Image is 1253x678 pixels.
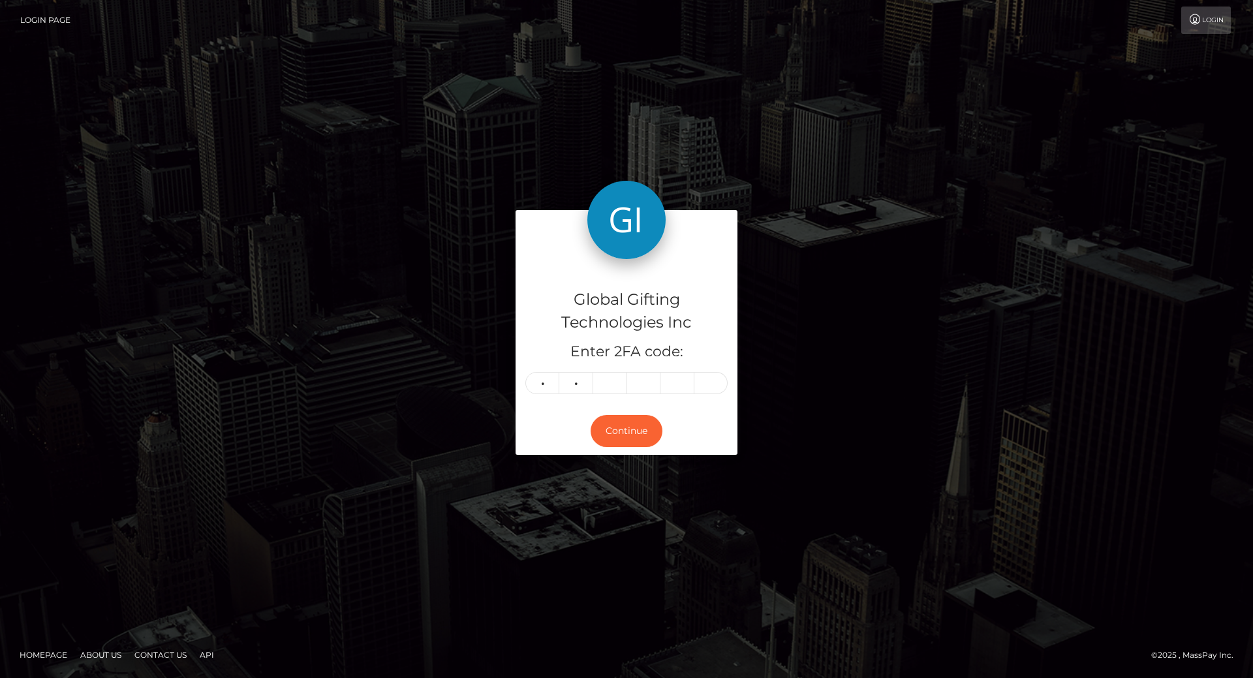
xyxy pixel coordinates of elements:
[129,645,192,665] a: Contact Us
[194,645,219,665] a: API
[591,415,662,447] button: Continue
[525,342,728,362] h5: Enter 2FA code:
[14,645,72,665] a: Homepage
[20,7,70,34] a: Login Page
[75,645,127,665] a: About Us
[1181,7,1231,34] a: Login
[525,288,728,334] h4: Global Gifting Technologies Inc
[1151,648,1243,662] div: © 2025 , MassPay Inc.
[587,181,666,259] img: Global Gifting Technologies Inc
